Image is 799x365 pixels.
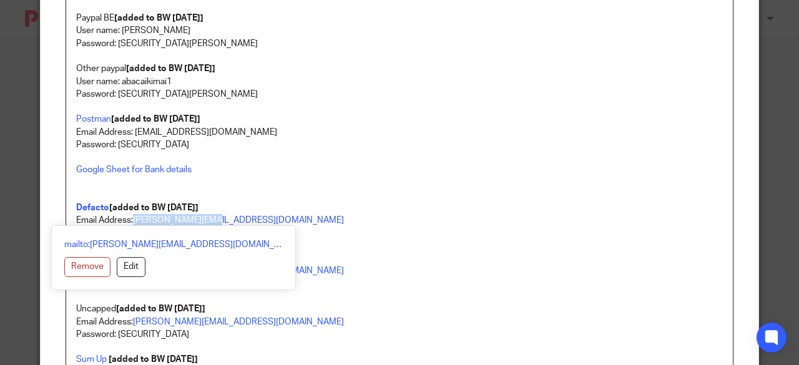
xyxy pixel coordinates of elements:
p: Email Address: [76,265,723,277]
strong: [added to BW [DATE]] [109,355,198,364]
p: User name: [PERSON_NAME] Password: [SECURITY_DATA][PERSON_NAME] [76,24,723,50]
p: Password: [SECURITY_DATA] [76,139,723,151]
p: Other paypal [76,62,723,75]
strong: [added to BW [DATE]] [126,64,215,73]
a: [PERSON_NAME][EMAIL_ADDRESS][DOMAIN_NAME] [133,318,344,326]
p: Email Address: [EMAIL_ADDRESS][DOMAIN_NAME] [76,126,723,139]
p: Password: [SECURITY_DATA] [76,227,723,240]
strong: [added to BW [DATE]] [114,14,203,22]
p: SeedLegals [76,240,723,265]
p: User name: abacaikimai1 [76,75,723,88]
p: Email Address: [76,214,723,226]
a: Postman [76,115,111,124]
p: Uncapped [76,303,723,315]
a: [PERSON_NAME][EMAIL_ADDRESS][DOMAIN_NAME] [133,216,344,225]
strong: [added to BW [DATE]] [109,203,199,212]
a: Sum Up [76,355,107,364]
button: Edit [117,257,145,277]
p: Password: [SECURITY_DATA][PERSON_NAME] [76,88,723,100]
button: Remove [64,257,110,277]
a: Google Sheet for Bank details [76,165,192,174]
p: Password: [SECURITY_DATA] [76,278,723,290]
p: Paypal BE [76,12,723,24]
a: mailto:[PERSON_NAME][EMAIL_ADDRESS][DOMAIN_NAME] [64,238,283,251]
strong: [added to BW [DATE]] [116,304,205,313]
a: Defacto [76,203,109,212]
strong: [added to BW [DATE]] [111,115,200,124]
